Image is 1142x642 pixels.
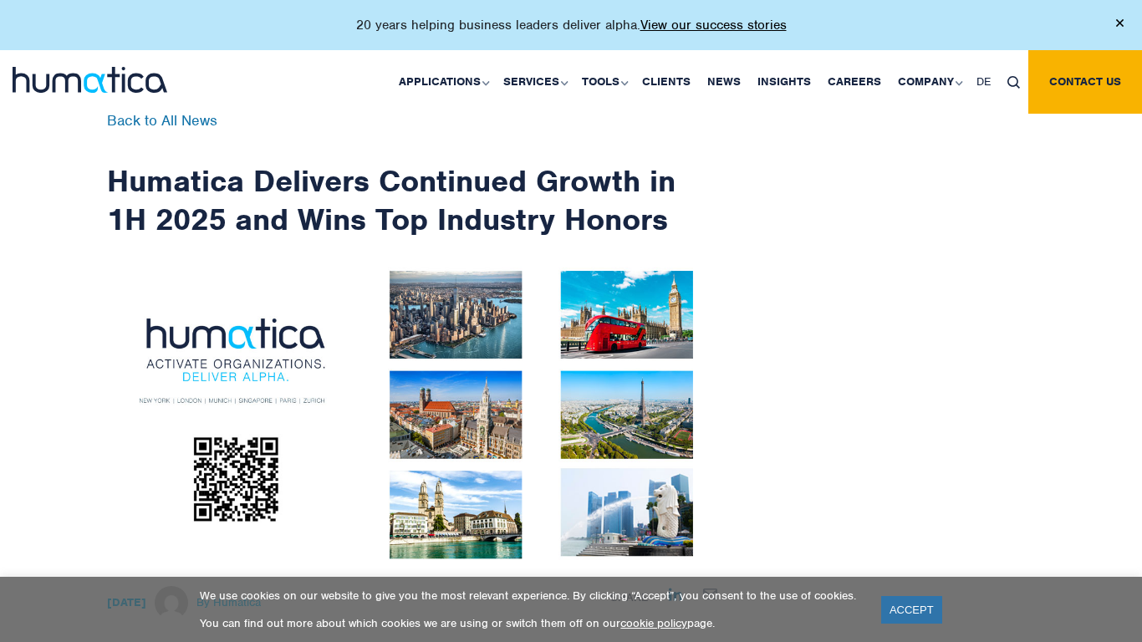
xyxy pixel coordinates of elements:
span: DE [976,74,991,89]
a: Insights [749,50,819,114]
a: View our success stories [640,17,787,33]
a: Tools [574,50,634,114]
p: 20 years helping business leaders deliver alpha. [356,17,787,33]
a: Contact us [1028,50,1142,114]
a: Services [495,50,574,114]
img: ndetails [107,255,717,573]
a: News [699,50,749,114]
img: search_icon [1007,76,1020,89]
a: Applications [390,50,495,114]
h1: Humatica Delivers Continued Growth in 1H 2025 and Wins Top Industry Honors [107,114,717,238]
a: Company [890,50,968,114]
a: Careers [819,50,890,114]
p: We use cookies on our website to give you the most relevant experience. By clicking “Accept”, you... [200,588,860,603]
img: logo [13,67,167,93]
a: Back to All News [107,111,217,130]
a: cookie policy [620,616,687,630]
a: DE [968,50,999,114]
a: Clients [634,50,699,114]
a: ACCEPT [881,596,942,624]
p: You can find out more about which cookies we are using or switch them off on our page. [200,616,860,630]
